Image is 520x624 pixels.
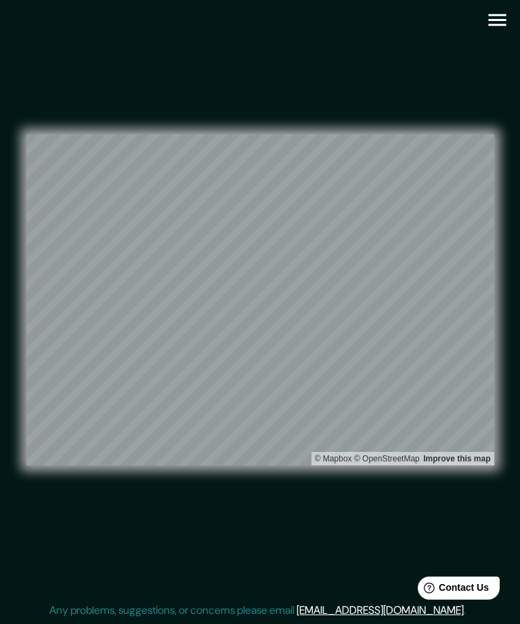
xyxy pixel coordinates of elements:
[315,454,352,463] a: Mapbox
[49,602,466,619] p: Any problems, suggestions, or concerns please email .
[399,571,505,609] iframe: Help widget launcher
[468,602,471,619] div: .
[297,603,464,617] a: [EMAIL_ADDRESS][DOMAIN_NAME]
[466,602,468,619] div: .
[26,134,494,465] canvas: Map
[423,454,490,463] a: Map feedback
[354,454,420,463] a: OpenStreetMap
